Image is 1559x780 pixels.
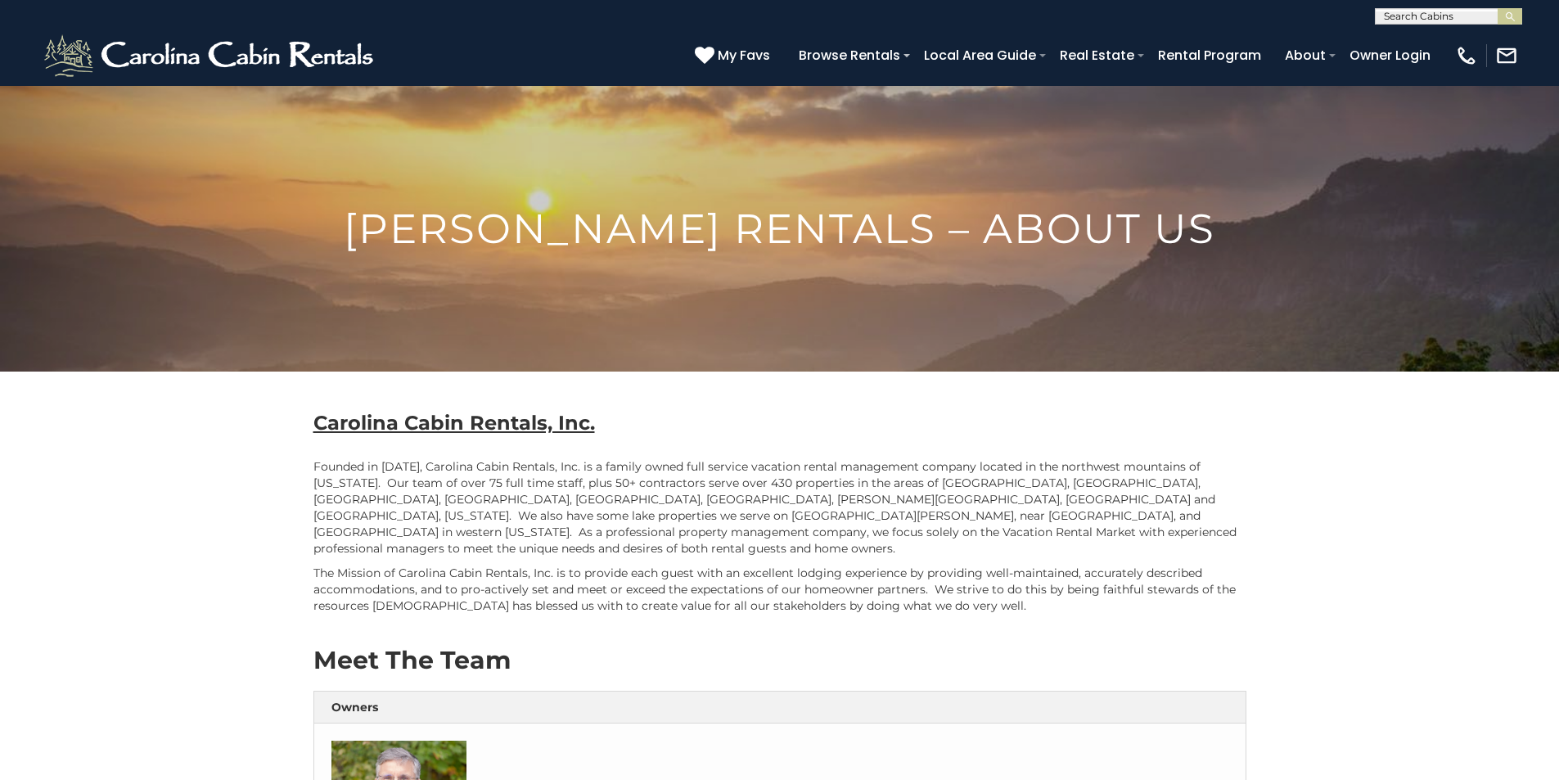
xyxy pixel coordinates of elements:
[718,45,770,65] span: My Favs
[331,700,378,715] strong: Owners
[313,565,1246,614] p: The Mission of Carolina Cabin Rentals, Inc. is to provide each guest with an excellent lodging ex...
[1495,44,1518,67] img: mail-regular-white.png
[41,31,381,80] img: White-1-2.png
[1277,41,1334,70] a: About
[1341,41,1439,70] a: Owner Login
[1150,41,1269,70] a: Rental Program
[791,41,908,70] a: Browse Rentals
[313,645,511,675] strong: Meet The Team
[313,411,595,435] b: Carolina Cabin Rentals, Inc.
[695,45,774,66] a: My Favs
[916,41,1044,70] a: Local Area Guide
[1455,44,1478,67] img: phone-regular-white.png
[313,458,1246,557] p: Founded in [DATE], Carolina Cabin Rentals, Inc. is a family owned full service vacation rental ma...
[1052,41,1142,70] a: Real Estate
